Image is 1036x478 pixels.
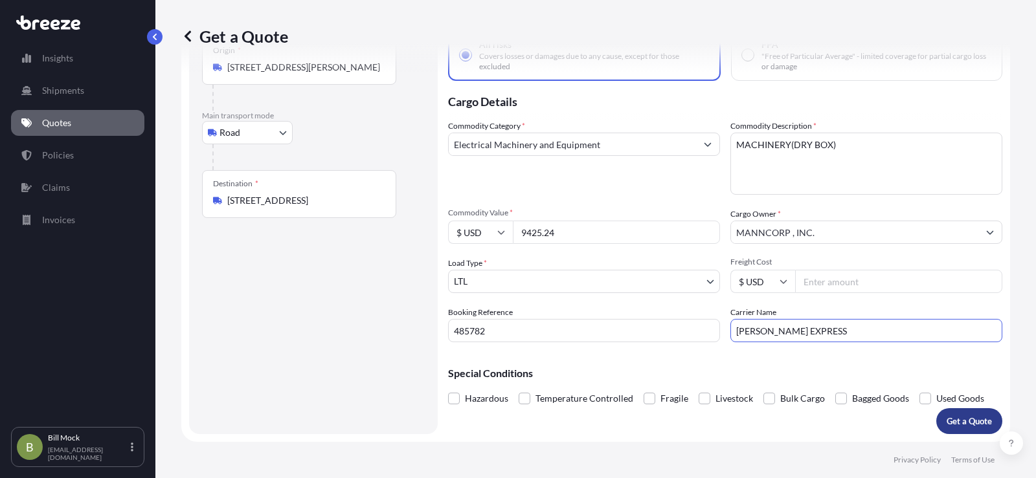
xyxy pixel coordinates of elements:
p: Shipments [42,84,84,97]
a: Privacy Policy [894,455,941,465]
div: Destination [213,179,258,189]
button: Show suggestions [978,221,1002,244]
a: Policies [11,142,144,168]
label: Carrier Name [730,306,776,319]
a: Quotes [11,110,144,136]
button: LTL [448,270,720,293]
p: [EMAIL_ADDRESS][DOMAIN_NAME] [48,446,128,461]
span: Bagged Goods [852,389,909,408]
span: Commodity Value [448,208,720,218]
label: Booking Reference [448,306,513,319]
span: B [26,440,34,453]
span: Road [220,126,240,139]
p: Invoices [42,213,75,226]
p: Get a Quote [181,26,288,47]
span: Livestock [715,389,753,408]
p: Cargo Details [448,81,1002,120]
span: LTL [454,275,467,288]
p: Insights [42,52,73,65]
a: Shipments [11,78,144,103]
p: Main transport mode [202,111,425,121]
span: Temperature Controlled [535,389,633,408]
input: Select a commodity type [449,133,696,156]
label: Cargo Owner [730,208,781,221]
a: Insights [11,45,144,71]
input: Enter amount [795,270,1002,293]
input: Destination [227,194,380,207]
span: Bulk Cargo [780,389,825,408]
p: Special Conditions [448,368,1002,378]
span: Hazardous [465,389,508,408]
button: Get a Quote [936,408,1002,434]
a: Claims [11,175,144,201]
p: Get a Quote [947,415,992,428]
button: Select transport [202,121,293,144]
label: Commodity Description [730,120,816,133]
p: Quotes [42,116,71,129]
span: Fragile [660,389,688,408]
p: Policies [42,149,74,162]
span: Freight Cost [730,257,1002,267]
span: Load Type [448,257,487,270]
p: Claims [42,181,70,194]
a: Invoices [11,207,144,233]
p: Bill Mock [48,433,128,443]
input: Your internal reference [448,319,720,342]
label: Commodity Category [448,120,525,133]
input: Enter name [730,319,1002,342]
a: Terms of Use [951,455,995,465]
input: Full name [731,221,978,244]
input: Type amount [513,221,720,244]
span: Used Goods [936,389,984,408]
button: Show suggestions [696,133,719,156]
